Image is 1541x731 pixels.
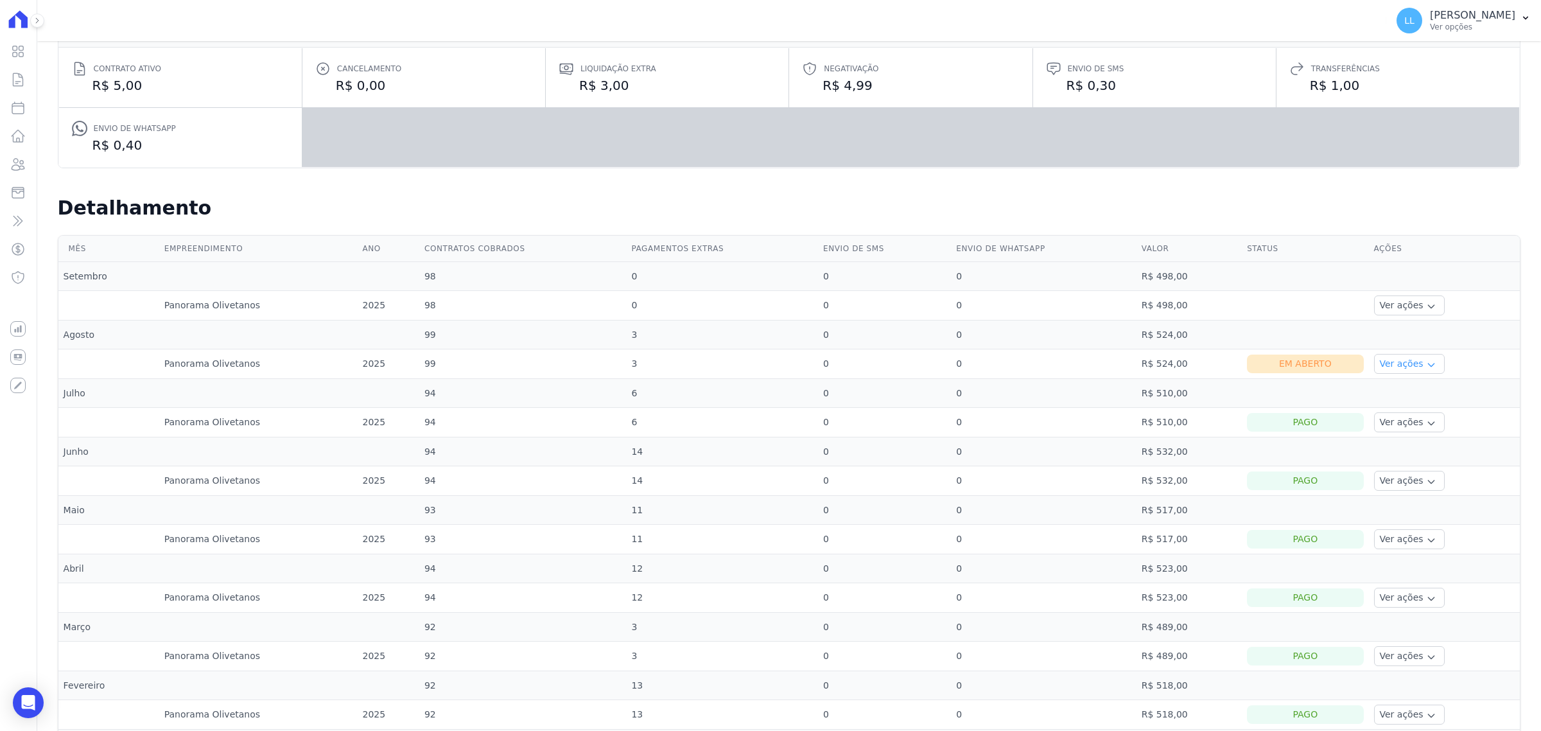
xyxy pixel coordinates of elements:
[419,291,626,321] td: 98
[1374,588,1445,608] button: Ver ações
[824,62,878,75] span: Negativação
[159,349,358,379] td: Panorama Olivetanos
[419,379,626,408] td: 94
[1247,588,1363,607] div: Pago
[419,554,626,583] td: 94
[818,525,951,554] td: 0
[419,496,626,525] td: 93
[1386,3,1541,39] button: LL [PERSON_NAME] Ver opções
[951,236,1136,262] th: Envio de Whatsapp
[1430,22,1515,32] p: Ver opções
[1404,16,1415,25] span: LL
[951,554,1136,583] td: 0
[357,236,419,262] th: Ano
[357,466,419,496] td: 2025
[58,236,159,262] th: Mês
[818,349,951,379] td: 0
[357,408,419,437] td: 2025
[626,525,818,554] td: 11
[419,525,626,554] td: 93
[818,236,951,262] th: Envio de SMS
[626,613,818,642] td: 3
[951,613,1136,642] td: 0
[951,642,1136,671] td: 0
[1136,262,1242,291] td: R$ 498,00
[58,197,1520,220] h2: Detalhamento
[626,236,818,262] th: Pagamentos extras
[818,408,951,437] td: 0
[626,437,818,466] td: 14
[818,700,951,730] td: 0
[626,554,818,583] td: 12
[357,349,419,379] td: 2025
[419,408,626,437] td: 94
[1247,355,1363,373] div: Em Aberto
[159,408,358,437] td: Panorama Olivetanos
[626,349,818,379] td: 3
[419,613,626,642] td: 92
[951,525,1136,554] td: 0
[1136,583,1242,613] td: R$ 523,00
[357,583,419,613] td: 2025
[626,642,818,671] td: 3
[159,583,358,613] td: Panorama Olivetanos
[1136,525,1242,554] td: R$ 517,00
[626,496,818,525] td: 11
[818,379,951,408] td: 0
[94,122,176,135] span: Envio de Whatsapp
[1136,554,1242,583] td: R$ 523,00
[1242,236,1368,262] th: Status
[58,613,159,642] td: Março
[159,525,358,554] td: Panorama Olivetanos
[419,321,626,349] td: 99
[357,525,419,554] td: 2025
[951,321,1136,349] td: 0
[951,408,1136,437] td: 0
[580,62,656,75] span: Liquidação extra
[1136,437,1242,466] td: R$ 532,00
[419,671,626,700] td: 92
[1247,471,1363,490] div: Pago
[1136,379,1242,408] td: R$ 510,00
[802,76,1019,94] dd: R$ 4,99
[626,408,818,437] td: 6
[419,236,626,262] th: Contratos cobrados
[1374,412,1445,432] button: Ver ações
[818,613,951,642] td: 0
[159,291,358,321] td: Panorama Olivetanos
[1136,613,1242,642] td: R$ 489,00
[818,642,951,671] td: 0
[1247,530,1363,549] div: Pago
[13,687,44,718] div: Open Intercom Messenger
[1374,646,1445,666] button: Ver ações
[419,642,626,671] td: 92
[419,700,626,730] td: 92
[626,466,818,496] td: 14
[159,642,358,671] td: Panorama Olivetanos
[58,671,159,700] td: Fevereiro
[1374,529,1445,549] button: Ver ações
[419,437,626,466] td: 94
[58,496,159,525] td: Maio
[818,437,951,466] td: 0
[951,291,1136,321] td: 0
[1136,408,1242,437] td: R$ 510,00
[818,554,951,583] td: 0
[419,583,626,613] td: 94
[626,583,818,613] td: 12
[818,496,951,525] td: 0
[626,671,818,700] td: 13
[818,262,951,291] td: 0
[1136,466,1242,496] td: R$ 532,00
[818,466,951,496] td: 0
[626,379,818,408] td: 6
[818,583,951,613] td: 0
[419,349,626,379] td: 99
[951,671,1136,700] td: 0
[58,437,159,466] td: Junho
[1068,62,1124,75] span: Envio de SMS
[1136,496,1242,525] td: R$ 517,00
[72,136,289,154] dd: R$ 0,40
[1311,62,1380,75] span: Transferências
[1136,642,1242,671] td: R$ 489,00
